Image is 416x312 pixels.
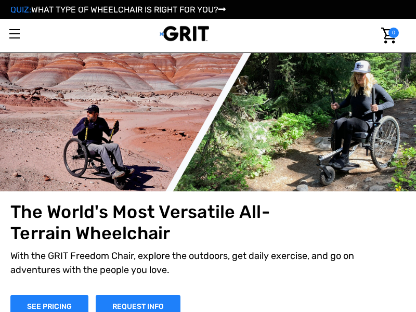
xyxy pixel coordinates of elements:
[160,25,209,42] img: GRIT All-Terrain Wheelchair and Mobility Equipment
[10,249,406,277] p: With the GRIT Freedom Chair, explore the outdoors, get daily exercise, and go on adventures with ...
[388,28,399,38] span: 0
[10,5,31,15] span: QUIZ:
[381,28,396,44] img: Cart
[10,5,226,15] a: QUIZ:WHAT TYPE OF WHEELCHAIR IS RIGHT FOR YOU?
[10,202,327,244] h1: The World's Most Versatile All-Terrain Wheelchair
[375,19,399,52] a: Cart with 0 items
[9,33,20,34] span: Toggle menu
